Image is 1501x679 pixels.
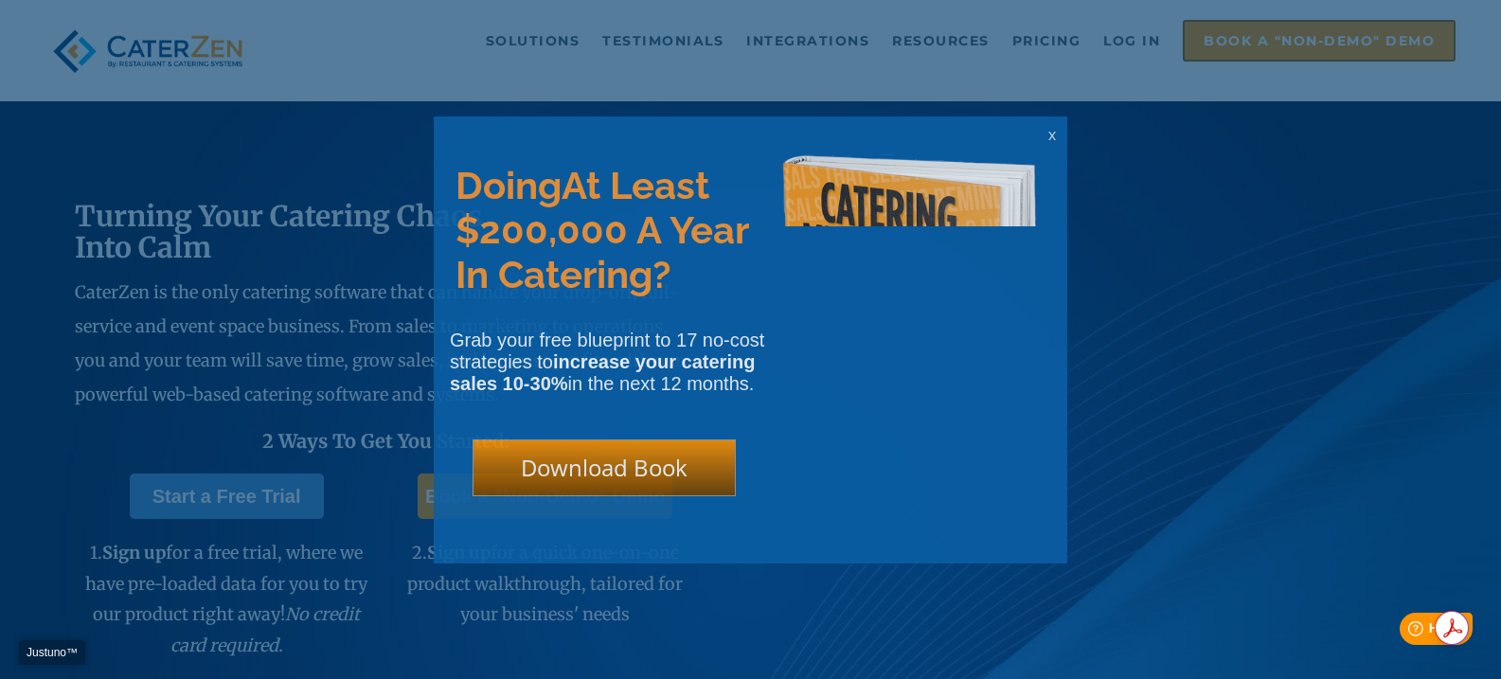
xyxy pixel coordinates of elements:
a: Justuno™ [19,640,85,665]
strong: increase your catering sales 10-30% [450,351,755,394]
span: At Least $200,000 A Year In Catering? [456,163,748,296]
iframe: Help widget launcher [1332,605,1480,658]
span: Download Book [521,452,688,483]
span: Doing [456,163,562,207]
div: x [1037,116,1067,154]
div: Download Book [473,439,736,496]
span: Grab your free blueprint to 17 no-cost strategies to in the next 12 months. [450,330,764,394]
span: x [1048,126,1056,144]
